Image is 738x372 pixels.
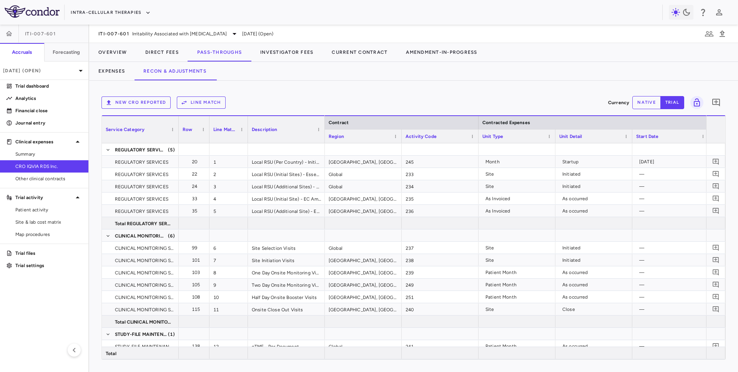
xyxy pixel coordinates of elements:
[115,328,167,340] span: STUDY-FILE MAINTENANCE SERVICES
[402,254,479,266] div: 238
[186,242,206,254] div: 99
[485,242,552,254] div: Site
[15,107,82,114] p: Financial close
[485,279,552,291] div: Patient Month
[639,242,705,254] div: —
[115,316,174,328] span: Total CLINICAL MONITORING SERVICES - SITE SELECTION TO SITE CLOSE-OUT
[136,43,188,61] button: Direct Fees
[183,127,192,132] span: Row
[15,120,82,126] p: Journal entry
[115,193,168,205] span: REGULATORY SERVICES
[402,168,479,180] div: 233
[712,306,720,313] svg: Add comment
[168,144,175,156] span: (5)
[402,340,479,352] div: 241
[209,254,248,266] div: 7
[115,205,168,218] span: REGULATORY SERVICES
[485,254,552,266] div: Site
[15,95,82,102] p: Analytics
[711,181,721,191] button: Add comment
[325,291,402,303] div: [GEOGRAPHIC_DATA], [GEOGRAPHIC_DATA], [GEOGRAPHIC_DATA], [GEOGRAPHIC_DATA]
[209,242,248,254] div: 6
[188,43,251,61] button: Pass-Throughs
[711,292,721,302] button: Add comment
[12,49,32,56] h6: Accruals
[711,304,721,314] button: Add comment
[209,303,248,315] div: 11
[209,168,248,180] div: 2
[15,219,82,226] span: Site & lab cost matrix
[248,340,325,352] div: eTMF - Per Document
[712,244,720,251] svg: Add comment
[115,168,168,181] span: REGULATORY SERVICES
[712,256,720,264] svg: Add comment
[15,83,82,90] p: Trial dashboard
[636,134,659,139] span: Start Date
[639,303,705,316] div: —
[325,193,402,204] div: [GEOGRAPHIC_DATA], [GEOGRAPHIC_DATA], [GEOGRAPHIC_DATA], [GEOGRAPHIC_DATA]
[485,303,552,316] div: Site
[186,168,206,180] div: 22
[402,156,479,168] div: 245
[186,193,206,205] div: 33
[711,206,721,216] button: Add comment
[402,291,479,303] div: 251
[562,254,628,266] div: Initiated
[115,156,168,168] span: REGULATORY SERVICES
[15,175,82,182] span: Other clinical contracts
[325,205,402,217] div: [GEOGRAPHIC_DATA], [GEOGRAPHIC_DATA], [GEOGRAPHIC_DATA], [GEOGRAPHIC_DATA]
[248,254,325,266] div: Site Initiation Visits
[251,43,322,61] button: Investigator Fees
[106,127,145,132] span: Service Category
[98,31,129,37] span: ITI-007-601
[106,347,116,360] span: Total
[209,340,248,352] div: 12
[608,99,629,106] p: Currency
[5,5,60,18] img: logo-full-SnFGN8VE.png
[639,291,705,303] div: —
[632,96,661,109] button: native
[132,30,227,37] span: Irritability Associated with [MEDICAL_DATA]
[402,193,479,204] div: 235
[485,156,552,168] div: Month
[559,134,582,139] span: Unit Detail
[186,291,206,303] div: 108
[248,303,325,315] div: Onsite Close Out Visits
[325,340,402,352] div: Global
[325,242,402,254] div: Global
[711,255,721,265] button: Add comment
[209,193,248,204] div: 4
[248,266,325,278] div: One Day Onsite Monitoring Visits
[712,293,720,301] svg: Add comment
[712,158,720,165] svg: Add comment
[115,304,174,316] span: CLINICAL MONITORING SERVICES - SITE SELECTION TO SITE CLOSE-OUT
[325,254,402,266] div: [GEOGRAPHIC_DATA], [GEOGRAPHIC_DATA], [GEOGRAPHIC_DATA], [GEOGRAPHIC_DATA]
[213,127,237,132] span: Line Match
[711,279,721,290] button: Add comment
[115,218,174,230] span: Total REGULATORY SERVICES
[687,96,703,109] span: Lock grid
[639,193,705,205] div: —
[15,262,82,269] p: Trial settings
[660,96,684,109] button: trial
[325,279,402,291] div: [GEOGRAPHIC_DATA], [GEOGRAPHIC_DATA], [GEOGRAPHIC_DATA], [GEOGRAPHIC_DATA]
[186,156,206,168] div: 20
[15,151,82,158] span: Summary
[325,156,402,168] div: [GEOGRAPHIC_DATA], [GEOGRAPHIC_DATA], [GEOGRAPHIC_DATA], [GEOGRAPHIC_DATA], [GEOGRAPHIC_DATA], [G...
[397,43,486,61] button: Amendment-In-Progress
[712,281,720,288] svg: Add comment
[168,328,175,340] span: (1)
[711,267,721,277] button: Add comment
[329,134,344,139] span: Region
[485,168,552,180] div: Site
[248,291,325,303] div: Half Day Onsite Booster Visits
[402,266,479,278] div: 239
[15,138,73,145] p: Clinical expenses
[711,98,721,107] svg: Add comment
[53,49,80,56] h6: Forecasting
[71,7,151,19] button: Intra-Cellular Therapies
[562,156,628,168] div: Startup
[177,96,226,109] button: Line Match
[711,341,721,351] button: Add comment
[89,43,136,61] button: Overview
